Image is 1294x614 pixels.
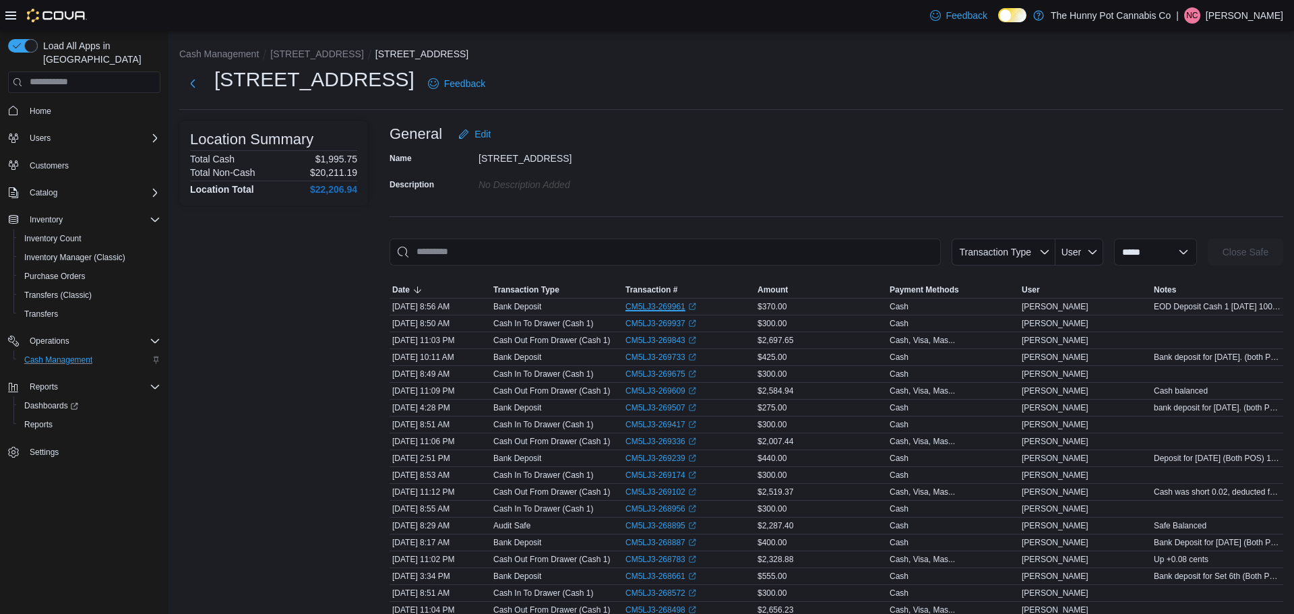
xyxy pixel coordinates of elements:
[390,282,491,298] button: Date
[390,332,491,348] div: [DATE] 11:03 PM
[390,534,491,551] div: [DATE] 8:17 AM
[390,450,491,466] div: [DATE] 2:51 PM
[493,352,541,363] p: Bank Deposit
[998,22,999,23] span: Dark Mode
[1154,284,1176,295] span: Notes
[19,287,160,303] span: Transfers (Classic)
[390,585,491,601] div: [DATE] 8:51 AM
[890,352,908,363] div: Cash
[493,453,541,464] p: Bank Deposit
[1176,7,1179,24] p: |
[890,301,908,312] div: Cash
[758,571,787,582] span: $555.00
[758,318,787,329] span: $300.00
[625,318,696,329] a: CM5LJ3-269937External link
[1055,239,1103,266] button: User
[390,417,491,433] div: [DATE] 8:51 AM
[19,306,63,322] a: Transfers
[38,39,160,66] span: Load All Apps in [GEOGRAPHIC_DATA]
[390,315,491,332] div: [DATE] 8:50 AM
[1154,301,1281,312] span: EOD Deposit Cash 1 [DATE] 100x1 50x3 20x6
[1154,487,1281,497] span: Cash was short 0.02, deducted from deposit
[3,129,166,148] button: Users
[1022,503,1088,514] span: [PERSON_NAME]
[19,306,160,322] span: Transfers
[688,606,696,614] svg: External link
[493,588,594,598] p: Cash In To Drawer (Cash 1)
[19,249,131,266] a: Inventory Manager (Classic)
[625,571,696,582] a: CM5LJ3-268661External link
[688,421,696,429] svg: External link
[390,551,491,567] div: [DATE] 11:02 PM
[1051,7,1171,24] p: The Hunny Pot Cannabis Co
[390,126,442,142] h3: General
[493,335,610,346] p: Cash Out From Drawer (Cash 1)
[390,518,491,534] div: [DATE] 8:29 AM
[13,286,166,305] button: Transfers (Classic)
[24,185,160,201] span: Catalog
[890,554,955,565] div: Cash, Visa, Mas...
[625,386,696,396] a: CM5LJ3-269609External link
[19,352,98,368] a: Cash Management
[1022,470,1088,481] span: [PERSON_NAME]
[625,537,696,548] a: CM5LJ3-268887External link
[758,335,793,346] span: $2,697.65
[30,381,58,392] span: Reports
[479,174,659,190] div: No Description added
[688,505,696,513] svg: External link
[30,187,57,198] span: Catalog
[758,503,787,514] span: $300.00
[1154,520,1206,531] span: Safe Balanced
[24,130,56,146] button: Users
[1154,537,1281,548] span: Bank Deposit for [DATE] (Both POS) 100x1 50x1 20x12 10x1 5x
[688,303,696,311] svg: External link
[688,471,696,479] svg: External link
[890,503,908,514] div: Cash
[1223,245,1268,259] span: Close Safe
[24,309,58,319] span: Transfers
[1022,537,1088,548] span: [PERSON_NAME]
[493,386,610,396] p: Cash Out From Drawer (Cash 1)
[688,555,696,563] svg: External link
[625,588,696,598] a: CM5LJ3-268572External link
[19,398,84,414] a: Dashboards
[493,571,541,582] p: Bank Deposit
[758,352,787,363] span: $425.00
[30,336,69,346] span: Operations
[623,282,755,298] button: Transaction #
[1022,419,1088,430] span: [PERSON_NAME]
[24,379,63,395] button: Reports
[390,568,491,584] div: [DATE] 3:34 PM
[758,436,793,447] span: $2,007.44
[925,2,993,29] a: Feedback
[493,369,594,379] p: Cash In To Drawer (Cash 1)
[493,301,541,312] p: Bank Deposit
[1208,239,1283,266] button: Close Safe
[24,400,78,411] span: Dashboards
[179,70,206,97] button: Next
[390,400,491,416] div: [DATE] 4:28 PM
[390,467,491,483] div: [DATE] 8:53 AM
[1019,282,1151,298] button: User
[3,442,166,462] button: Settings
[315,154,357,164] p: $1,995.75
[688,572,696,580] svg: External link
[688,437,696,446] svg: External link
[474,127,491,141] span: Edit
[625,453,696,464] a: CM5LJ3-269239External link
[390,179,434,190] label: Description
[214,66,414,93] h1: [STREET_ADDRESS]
[3,332,166,350] button: Operations
[30,106,51,117] span: Home
[390,349,491,365] div: [DATE] 10:11 AM
[13,248,166,267] button: Inventory Manager (Classic)
[179,47,1283,63] nav: An example of EuiBreadcrumbs
[24,233,82,244] span: Inventory Count
[493,318,594,329] p: Cash In To Drawer (Cash 1)
[890,470,908,481] div: Cash
[890,402,908,413] div: Cash
[1022,284,1040,295] span: User
[758,301,787,312] span: $370.00
[1022,335,1088,346] span: [PERSON_NAME]
[890,453,908,464] div: Cash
